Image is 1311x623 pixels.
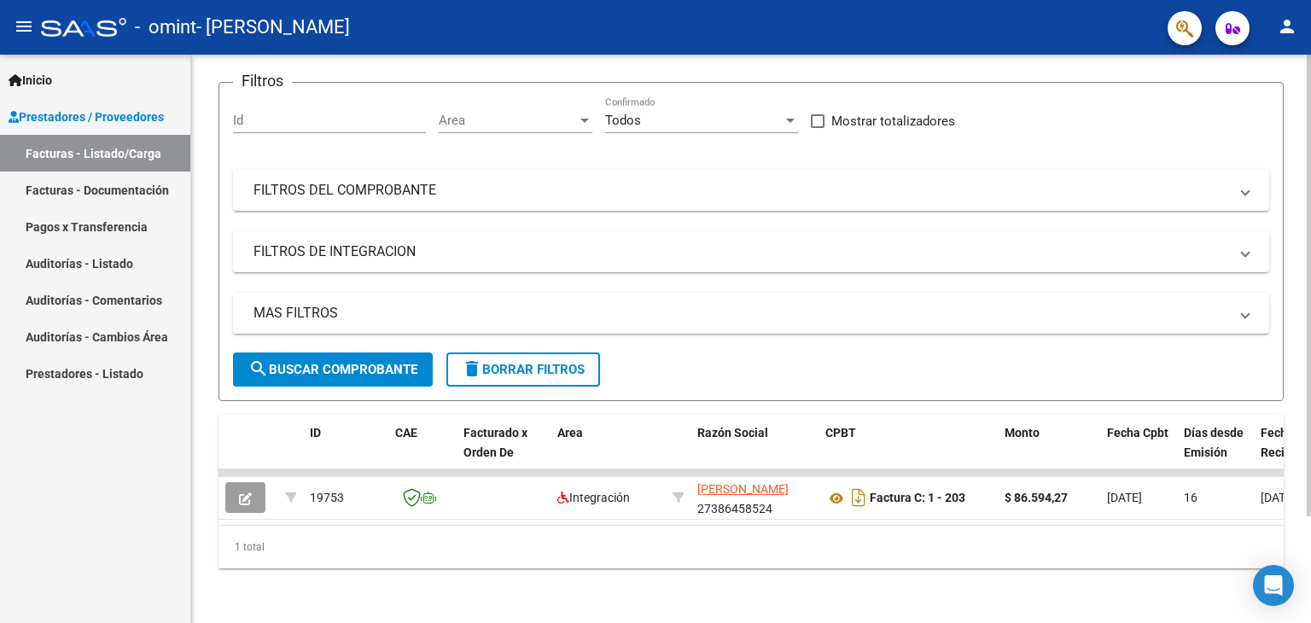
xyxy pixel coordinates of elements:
datatable-header-cell: Monto [998,415,1100,490]
span: Integración [557,491,630,504]
span: [DATE] [1107,491,1142,504]
span: Borrar Filtros [462,362,585,377]
button: Buscar Comprobante [233,352,433,387]
span: Mostrar totalizadores [831,111,955,131]
span: [DATE] [1261,491,1296,504]
span: Facturado x Orden De [463,426,527,459]
mat-icon: search [248,358,269,379]
span: 16 [1184,491,1197,504]
div: 27386458524 [697,480,812,515]
button: Borrar Filtros [446,352,600,387]
datatable-header-cell: Fecha Cpbt [1100,415,1177,490]
span: Area [439,113,577,128]
span: ID [310,426,321,440]
span: Prestadores / Proveedores [9,108,164,126]
mat-panel-title: FILTROS DE INTEGRACION [253,242,1228,261]
div: 1 total [218,526,1284,568]
datatable-header-cell: CPBT [819,415,998,490]
span: Todos [605,113,641,128]
i: Descargar documento [848,484,870,511]
span: Inicio [9,71,52,90]
mat-panel-title: MAS FILTROS [253,304,1228,323]
datatable-header-cell: Facturado x Orden De [457,415,551,490]
mat-icon: delete [462,358,482,379]
span: [PERSON_NAME] [697,482,789,496]
mat-expansion-panel-header: FILTROS DEL COMPROBANTE [233,170,1269,211]
datatable-header-cell: Razón Social [690,415,819,490]
strong: $ 86.594,27 [1005,491,1068,504]
mat-panel-title: FILTROS DEL COMPROBANTE [253,181,1228,200]
mat-icon: person [1277,16,1297,37]
mat-icon: menu [14,16,34,37]
h3: Filtros [233,69,292,93]
span: - omint [135,9,196,46]
span: Fecha Recibido [1261,426,1308,459]
datatable-header-cell: CAE [388,415,457,490]
span: Buscar Comprobante [248,362,417,377]
span: Razón Social [697,426,768,440]
span: 19753 [310,491,344,504]
datatable-header-cell: Días desde Emisión [1177,415,1254,490]
datatable-header-cell: ID [303,415,388,490]
strong: Factura C: 1 - 203 [870,492,965,505]
span: CAE [395,426,417,440]
span: Días desde Emisión [1184,426,1244,459]
span: Area [557,426,583,440]
mat-expansion-panel-header: FILTROS DE INTEGRACION [233,231,1269,272]
span: CPBT [825,426,856,440]
span: - [PERSON_NAME] [196,9,350,46]
span: Fecha Cpbt [1107,426,1168,440]
span: Monto [1005,426,1040,440]
div: Open Intercom Messenger [1253,565,1294,606]
mat-expansion-panel-header: MAS FILTROS [233,293,1269,334]
datatable-header-cell: Area [551,415,666,490]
